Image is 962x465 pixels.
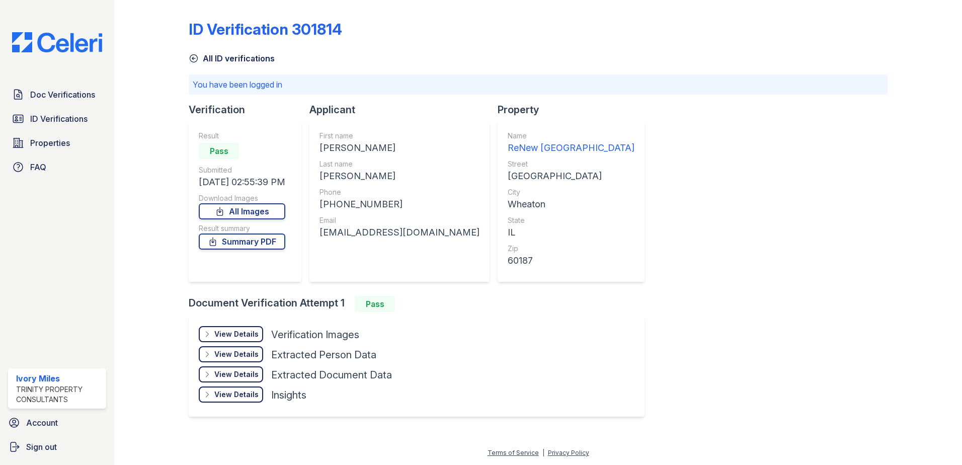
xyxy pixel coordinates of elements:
div: View Details [214,390,259,400]
div: Document Verification Attempt 1 [189,296,653,312]
div: Zip [508,244,634,254]
div: 60187 [508,254,634,268]
div: Last name [319,159,479,169]
div: State [508,215,634,225]
span: Account [26,417,58,429]
div: Result summary [199,223,285,234]
span: Doc Verifications [30,89,95,101]
a: Doc Verifications [8,85,106,105]
div: [PHONE_NUMBER] [319,197,479,211]
div: ReNew [GEOGRAPHIC_DATA] [508,141,634,155]
a: Terms of Service [488,449,539,456]
a: ID Verifications [8,109,106,129]
div: Property [498,103,653,117]
a: Name ReNew [GEOGRAPHIC_DATA] [508,131,634,155]
div: Extracted Document Data [271,368,392,382]
p: You have been logged in [193,79,884,91]
div: Email [319,215,479,225]
div: Result [199,131,285,141]
div: Wheaton [508,197,634,211]
a: Privacy Policy [548,449,589,456]
div: View Details [214,369,259,379]
a: Sign out [4,437,110,457]
div: [EMAIL_ADDRESS][DOMAIN_NAME] [319,225,479,240]
div: ID Verification 301814 [189,20,342,38]
div: Insights [271,388,306,402]
div: | [542,449,544,456]
div: Trinity Property Consultants [16,384,102,405]
span: ID Verifications [30,113,88,125]
span: Sign out [26,441,57,453]
div: Phone [319,187,479,197]
div: City [508,187,634,197]
span: FAQ [30,161,46,173]
div: First name [319,131,479,141]
div: View Details [214,349,259,359]
a: All ID verifications [189,52,275,64]
div: Street [508,159,634,169]
div: Verification [189,103,309,117]
div: Pass [199,143,239,159]
div: View Details [214,329,259,339]
a: Account [4,413,110,433]
div: Download Images [199,193,285,203]
div: Name [508,131,634,141]
div: [PERSON_NAME] [319,141,479,155]
a: FAQ [8,157,106,177]
a: Summary PDF [199,234,285,250]
span: Properties [30,137,70,149]
a: All Images [199,203,285,219]
div: Verification Images [271,328,359,342]
div: Ivory Miles [16,372,102,384]
div: Extracted Person Data [271,348,376,362]
div: [GEOGRAPHIC_DATA] [508,169,634,183]
div: Applicant [309,103,498,117]
div: [DATE] 02:55:39 PM [199,175,285,189]
div: IL [508,225,634,240]
div: Submitted [199,165,285,175]
img: CE_Logo_Blue-a8612792a0a2168367f1c8372b55b34899dd931a85d93a1a3d3e32e68fde9ad4.png [4,32,110,52]
div: [PERSON_NAME] [319,169,479,183]
div: Pass [355,296,395,312]
a: Properties [8,133,106,153]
